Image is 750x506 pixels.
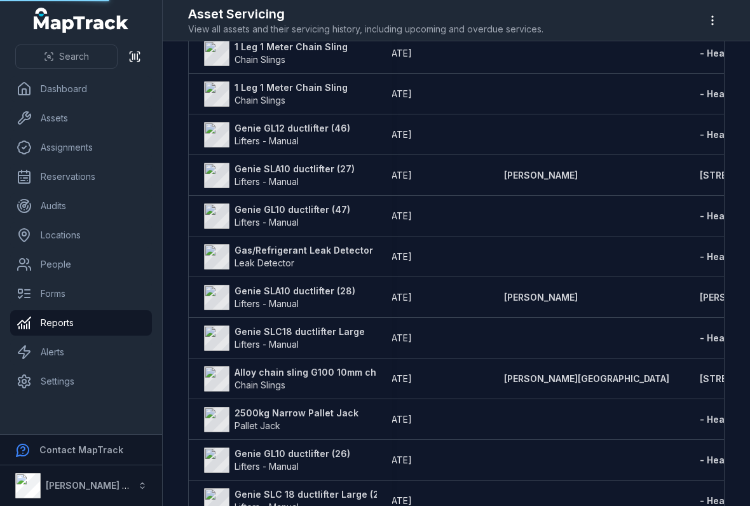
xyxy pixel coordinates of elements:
[382,292,412,303] span: [DATE]
[188,23,543,36] span: View all assets and their servicing history, including upcoming and overdue services.
[235,339,299,350] span: Lifters - Manual
[382,169,412,182] time: 10/8/2024, 12:00:00 am
[382,373,412,385] time: 6/6/2024, 12:00:00 am
[10,252,152,277] a: People
[382,88,412,99] span: [DATE]
[204,41,348,66] a: 1 Leg 1 Meter Chain SlingChain Slings
[235,257,294,268] span: Leak Detector
[10,76,152,102] a: Dashboard
[235,135,299,146] span: Lifters - Manual
[235,54,285,65] span: Chain Slings
[10,339,152,365] a: Alerts
[10,135,152,160] a: Assignments
[382,210,412,222] time: 4/8/2024, 12:00:00 am
[235,407,358,420] strong: 2500kg Narrow Pallet Jack
[235,325,365,338] strong: Genie SLC18 ductlifter Large
[10,106,152,131] a: Assets
[235,81,348,94] strong: 1 Leg 1 Meter Chain Sling
[235,217,299,228] span: Lifters - Manual
[235,488,388,501] strong: Genie SLC 18 ductlifter Large (26)
[382,373,412,384] span: [DATE]
[204,407,358,432] a: 2500kg Narrow Pallet JackPallet Jack
[235,122,350,135] strong: Genie GL12 ductlifter (46)
[504,373,669,385] a: [PERSON_NAME][GEOGRAPHIC_DATA]
[382,250,412,263] time: 2/8/2024, 12:00:00 am
[504,291,578,304] a: [PERSON_NAME]
[235,203,350,216] strong: Genie GL10 ductlifter (47)
[382,291,412,304] time: 8/6/2024, 12:00:00 am
[15,44,118,69] button: Search
[382,332,412,343] span: [DATE]
[382,210,412,221] span: [DATE]
[10,310,152,336] a: Reports
[235,461,299,472] span: Lifters - Manual
[382,251,412,262] span: [DATE]
[382,332,412,345] time: 7/6/2024, 12:00:00 am
[235,244,373,257] strong: Gas/Refrigerant Leak Detector
[59,50,89,63] span: Search
[382,48,412,58] span: [DATE]
[382,414,412,425] span: [DATE]
[235,176,299,187] span: Lifters - Manual
[204,203,350,229] a: Genie GL10 ductlifter (47)Lifters - Manual
[204,122,350,147] a: Genie GL12 ductlifter (46)Lifters - Manual
[235,379,285,390] span: Chain Slings
[382,413,412,426] time: 1/4/2024, 12:00:00 am
[204,163,355,188] a: Genie SLA10 ductlifter (27)Lifters - Manual
[235,285,355,297] strong: Genie SLA10 ductlifter (28)
[235,448,350,460] strong: Genie GL10 ductlifter (26)
[39,444,123,455] strong: Contact MapTrack
[10,193,152,219] a: Audits
[235,420,280,431] span: Pallet Jack
[235,163,355,175] strong: Genie SLA10 ductlifter (27)
[46,480,134,491] strong: [PERSON_NAME] Air
[382,454,412,467] time: 28/3/2024, 12:00:00 am
[235,95,285,106] span: Chain Slings
[188,5,543,23] h2: Asset Servicing
[204,366,444,392] a: Alloy chain sling G100 10mm chain 3 mtrs 1 legChain Slings
[382,170,412,181] span: [DATE]
[204,325,365,351] a: Genie SLC18 ductlifter LargeLifters - Manual
[235,298,299,309] span: Lifters - Manual
[504,169,578,182] a: [PERSON_NAME]
[204,285,355,310] a: Genie SLA10 ductlifter (28)Lifters - Manual
[34,8,129,33] a: MapTrack
[204,244,373,270] a: Gas/Refrigerant Leak DetectorLeak Detector
[204,448,350,473] a: Genie GL10 ductlifter (26)Lifters - Manual
[10,222,152,248] a: Locations
[382,495,412,506] span: [DATE]
[10,281,152,306] a: Forms
[235,366,444,379] strong: Alloy chain sling G100 10mm chain 3 mtrs 1 leg
[10,369,152,394] a: Settings
[382,128,412,141] time: 11/10/2024, 12:00:00 am
[235,41,348,53] strong: 1 Leg 1 Meter Chain Sling
[382,47,412,60] time: 28/2/2025, 12:00:00 am
[10,164,152,189] a: Reservations
[382,88,412,100] time: 28/2/2025, 12:00:00 am
[382,455,412,465] span: [DATE]
[382,129,412,140] span: [DATE]
[204,81,348,107] a: 1 Leg 1 Meter Chain SlingChain Slings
